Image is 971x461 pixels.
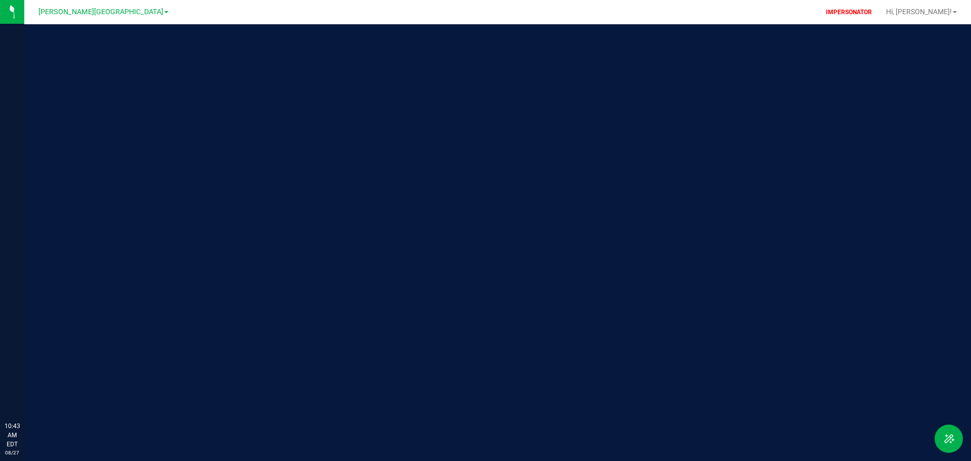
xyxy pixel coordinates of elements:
p: 10:43 AM EDT [5,422,20,449]
p: 08/27 [5,449,20,456]
span: Hi, [PERSON_NAME]! [886,8,952,16]
button: Toggle Menu [935,425,963,453]
p: IMPERSONATOR [822,8,876,17]
span: [PERSON_NAME][GEOGRAPHIC_DATA] [38,8,163,16]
